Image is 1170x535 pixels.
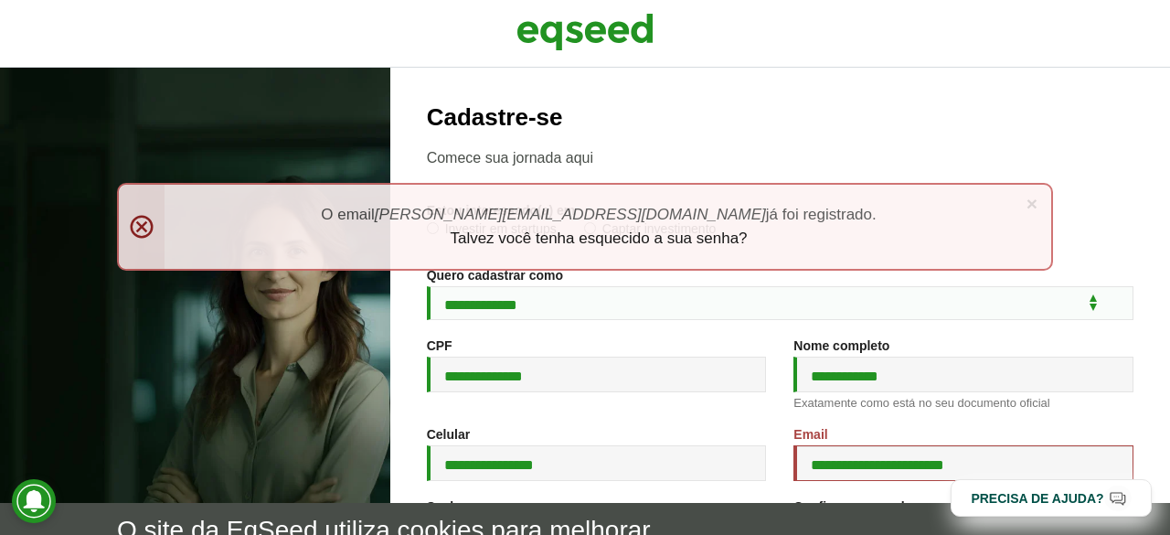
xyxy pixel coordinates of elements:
[1026,194,1037,213] a: ×
[793,339,889,352] label: Nome completo
[793,500,916,513] label: Confirme sua senha
[117,183,1053,271] div: O email já foi registrado.
[427,500,465,513] label: Senha
[793,397,1133,409] div: Exatamente como está no seu documento oficial
[427,428,470,441] label: Celular
[427,339,452,352] label: CPF
[516,9,654,55] img: EqSeed Logo
[450,230,747,246] a: Talvez você tenha esquecido a sua senha?
[793,428,827,441] label: Email
[427,104,1133,131] h2: Cadastre-se
[375,206,766,223] em: [PERSON_NAME][EMAIL_ADDRESS][DOMAIN_NAME]
[427,149,1133,166] p: Comece sua jornada aqui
